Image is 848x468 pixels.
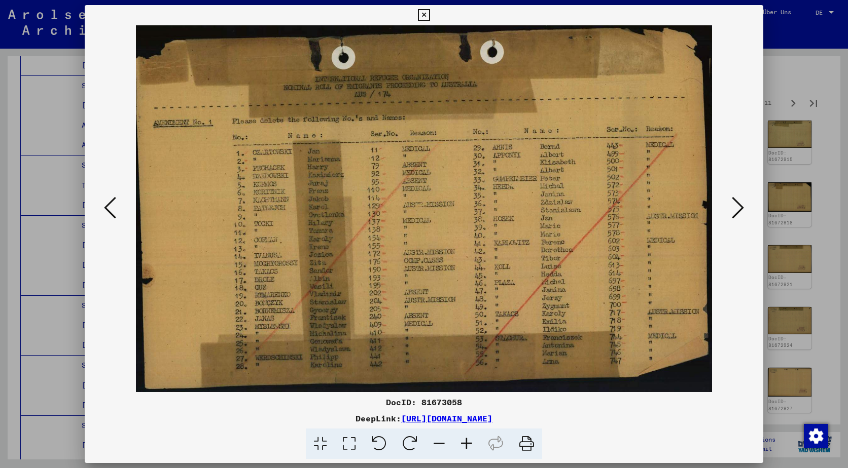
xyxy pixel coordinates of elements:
img: 001.jpg [119,25,729,392]
div: DocID: 81673058 [85,396,763,408]
a: [URL][DOMAIN_NAME] [401,413,492,423]
img: Zustimmung ändern [804,424,828,448]
div: DeepLink: [85,412,763,424]
div: Zustimmung ändern [803,423,828,448]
